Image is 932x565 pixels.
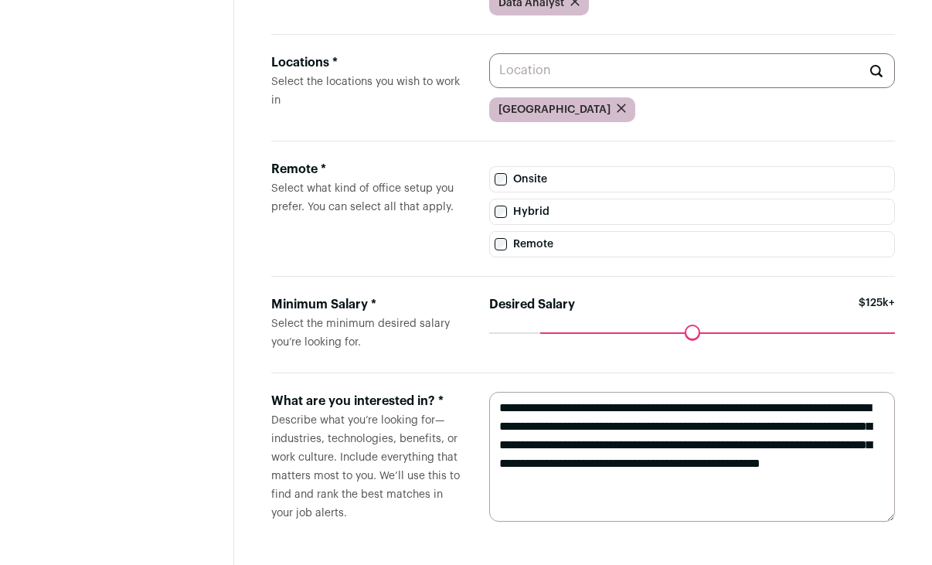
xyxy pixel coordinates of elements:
input: Onsite [495,173,507,185]
input: Hybrid [495,206,507,218]
span: [GEOGRAPHIC_DATA] [498,102,611,117]
label: Hybrid [489,199,895,225]
span: Select the minimum desired salary you’re looking for. [271,318,450,348]
span: Describe what you’re looking for—industries, technologies, benefits, or work culture. Include eve... [271,415,460,519]
label: Onsite [489,166,895,192]
label: Remote [489,231,895,257]
div: Minimum Salary * [271,295,464,314]
span: $125k+ [859,295,895,332]
div: Locations * [271,53,464,72]
input: Remote [495,238,507,250]
input: Location [489,53,895,88]
span: Select what kind of office setup you prefer. You can select all that apply. [271,183,454,213]
div: What are you interested in? * [271,392,464,410]
div: Remote * [271,160,464,179]
span: Select the locations you wish to work in [271,77,460,106]
label: Desired Salary [489,295,575,314]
